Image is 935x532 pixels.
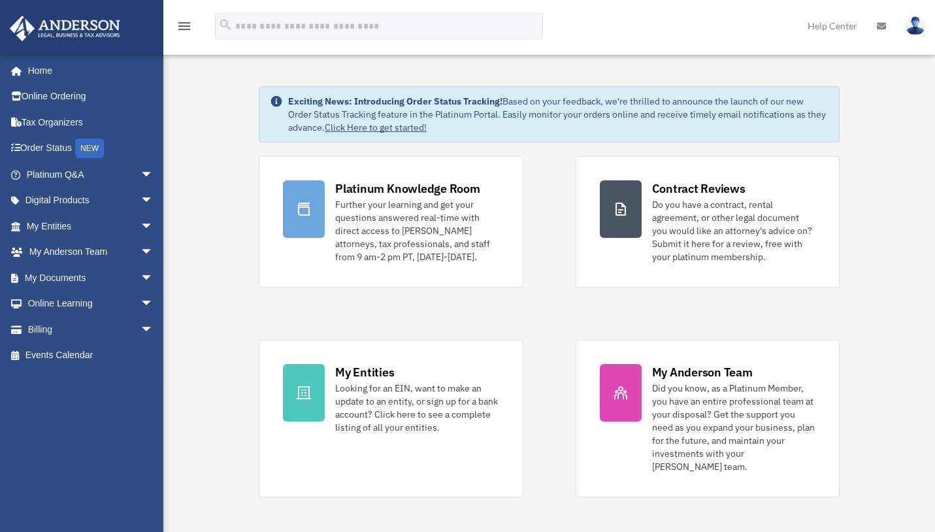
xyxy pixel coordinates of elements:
[335,180,480,197] div: Platinum Knowledge Room
[9,342,173,369] a: Events Calendar
[176,18,192,34] i: menu
[576,340,840,497] a: My Anderson Team Did you know, as a Platinum Member, you have an entire professional team at your...
[288,95,828,134] div: Based on your feedback, we're thrilled to announce the launch of our new Order Status Tracking fe...
[652,364,753,380] div: My Anderson Team
[140,213,167,240] span: arrow_drop_down
[140,265,167,291] span: arrow_drop_down
[218,18,233,32] i: search
[652,382,815,473] div: Did you know, as a Platinum Member, you have an entire professional team at your disposal? Get th...
[140,291,167,318] span: arrow_drop_down
[9,265,173,291] a: My Documentsarrow_drop_down
[906,16,925,35] img: User Pic
[9,58,167,84] a: Home
[140,188,167,214] span: arrow_drop_down
[335,364,394,380] div: My Entities
[259,156,523,288] a: Platinum Knowledge Room Further your learning and get your questions answered real-time with dire...
[9,135,173,162] a: Order StatusNEW
[652,198,815,263] div: Do you have a contract, rental agreement, or other legal document you would like an attorney's ad...
[9,188,173,214] a: Digital Productsarrow_drop_down
[335,198,499,263] div: Further your learning and get your questions answered real-time with direct access to [PERSON_NAM...
[259,340,523,497] a: My Entities Looking for an EIN, want to make an update to an entity, or sign up for a bank accoun...
[576,156,840,288] a: Contract Reviews Do you have a contract, rental agreement, or other legal document you would like...
[9,109,173,135] a: Tax Organizers
[140,161,167,188] span: arrow_drop_down
[176,23,192,34] a: menu
[9,213,173,239] a: My Entitiesarrow_drop_down
[652,180,746,197] div: Contract Reviews
[9,161,173,188] a: Platinum Q&Aarrow_drop_down
[9,84,173,110] a: Online Ordering
[75,139,104,158] div: NEW
[140,316,167,343] span: arrow_drop_down
[9,239,173,265] a: My Anderson Teamarrow_drop_down
[140,239,167,266] span: arrow_drop_down
[9,291,173,317] a: Online Learningarrow_drop_down
[6,16,124,41] img: Anderson Advisors Platinum Portal
[325,122,427,133] a: Click Here to get started!
[288,95,502,107] strong: Exciting News: Introducing Order Status Tracking!
[9,316,173,342] a: Billingarrow_drop_down
[335,382,499,434] div: Looking for an EIN, want to make an update to an entity, or sign up for a bank account? Click her...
